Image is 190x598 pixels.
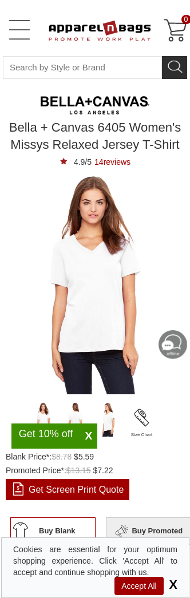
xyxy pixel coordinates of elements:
[60,158,68,167] a: 14 reviews
[93,466,113,475] span: $7.22
[6,119,184,153] h1: Bella + Canvas 6405 Women's Missys Relaxed Jersey T-Shirt
[6,466,66,475] span: Promoted Price*:
[3,56,162,79] input: Search By Style or Brand
[74,157,85,167] span: 4.9
[162,56,187,79] button: Search
[60,158,68,165] span: Rating: 4.9/5
[114,577,163,595] span: Accept All
[8,18,31,41] a: Open Left Menu
[166,577,177,592] span: X
[52,452,72,461] span: $8.78
[66,466,91,475] span: $13.15
[159,330,187,359] img: Chat-Offline-Icon-Mobile
[94,157,130,167] a: 14reviews
[87,157,92,167] span: 5
[94,157,104,167] span: 14
[74,452,94,461] span: $5.59
[43,11,154,52] a: ApparelnBags
[71,155,94,169] span: /
[39,94,151,116] img: Shop Bella Canvas
[128,402,156,439] div: Bella Canvas 6405 Size Chart
[11,429,80,438] div: Get 10% off
[167,57,184,74] img: search icon
[43,11,151,49] img: ApparelnBags.com Official Website
[6,479,129,500] a: Get Screen Print Quote
[80,429,97,443] span: X
[10,517,96,546] span: Buy Blank
[13,544,177,578] div: Cookies are essential for your optimum shopping experience. Click 'Accept All' to accept and cont...
[6,452,52,461] span: Blank Price*:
